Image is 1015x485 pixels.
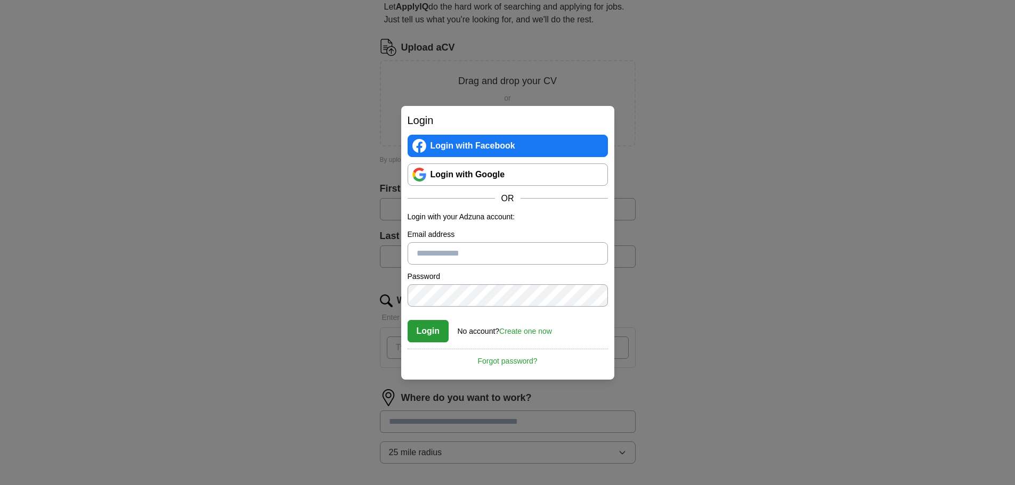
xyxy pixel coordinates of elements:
[408,163,608,186] a: Login with Google
[499,327,552,335] a: Create one now
[408,349,608,367] a: Forgot password?
[495,192,521,205] span: OR
[408,112,608,128] h2: Login
[408,271,608,282] label: Password
[458,319,552,337] div: No account?
[408,135,608,157] a: Login with Facebook
[408,211,608,223] p: Login with your Adzuna account:
[408,229,608,240] label: Email address
[408,320,449,342] button: Login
